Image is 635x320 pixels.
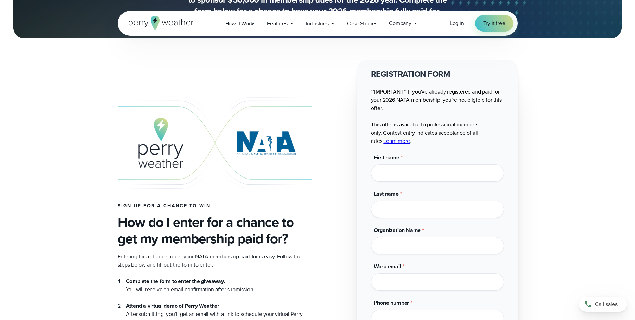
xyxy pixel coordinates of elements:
[267,20,287,28] span: Features
[579,297,627,312] a: Call sales
[374,190,399,198] span: Last name
[219,16,262,30] a: How it Works
[389,19,411,27] span: Company
[475,15,513,32] a: Try it free
[126,302,219,310] strong: Attend a virtual demo of Perry Weather
[225,20,256,28] span: How it Works
[483,19,505,27] span: Try it free
[126,277,225,285] strong: Complete the form to enter the giveaway.
[341,16,383,30] a: Case Studies
[371,88,504,145] p: **IMPORTANT** If you've already registered and paid for your 2026 NATA membership, you're not eli...
[118,253,312,269] p: Entering for a chance to get your NATA membership paid for is easy. Follow the steps below and fi...
[374,299,409,307] span: Phone number
[118,214,312,247] h3: How do I enter for a chance to get my membership paid for?
[374,262,401,270] span: Work email
[374,153,399,161] span: First name
[595,300,618,308] span: Call sales
[118,203,312,209] h4: Sign up for a chance to win
[371,68,450,80] strong: REGISTRATION FORM
[450,19,464,27] a: Log in
[126,277,312,294] li: You will receive an email confirmation after submission.
[347,20,378,28] span: Case Studies
[306,20,329,28] span: Industries
[383,137,410,145] a: Learn more
[374,226,421,234] span: Organization Name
